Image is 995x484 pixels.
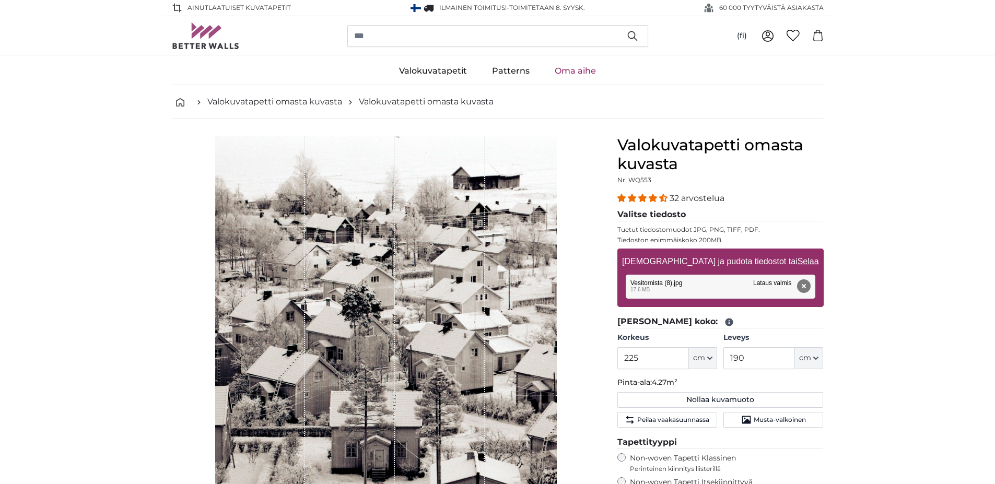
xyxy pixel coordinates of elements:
[509,4,585,11] span: Toimitetaan 8. syysk.
[387,57,479,85] a: Valokuvatapetit
[479,57,542,85] a: Patterns
[729,27,755,45] button: (fi)
[617,176,651,184] span: Nr. WQ553
[630,465,824,473] span: Perinteinen kiinnitys liisterillä
[617,208,824,221] legend: Valitse tiedosto
[795,347,823,369] button: cm
[618,251,823,272] label: [DEMOGRAPHIC_DATA] ja pudota tiedostot tai
[799,353,811,363] span: cm
[617,436,824,449] legend: Tapettityyppi
[617,377,824,388] p: Pinta-ala:
[652,377,677,387] span: 4.27m²
[507,4,585,11] span: -
[637,416,709,424] span: Peilaa vaakasuunnassa
[689,347,717,369] button: cm
[723,412,823,428] button: Musta-valkoinen
[754,416,806,424] span: Musta-valkoinen
[617,193,670,203] span: 4.31 stars
[630,453,824,473] label: Non-woven Tapetti Klassinen
[723,333,823,343] label: Leveys
[617,315,824,328] legend: [PERSON_NAME] koko:
[670,193,724,203] span: 32 arvostelua
[617,136,824,173] h1: Valokuvatapetti omasta kuvasta
[797,257,818,266] u: Selaa
[719,3,824,13] span: 60 000 TYYTYVÄISTÄ ASIAKASTA
[542,57,608,85] a: Oma aihe
[617,412,717,428] button: Peilaa vaakasuunnassa
[617,236,824,244] p: Tiedoston enimmäiskoko 200MB.
[359,96,494,108] a: Valokuvatapetti omasta kuvasta
[172,85,824,119] nav: breadcrumbs
[693,353,705,363] span: cm
[617,333,717,343] label: Korkeus
[617,226,824,234] p: Tuetut tiedostomuodot JPG, PNG, TIFF, PDF.
[188,3,291,13] span: AINUTLAATUISET Kuvatapetit
[617,392,824,408] button: Nollaa kuvamuoto
[411,4,421,12] img: Suomi
[439,4,507,11] span: Ilmainen toimitus!
[172,22,240,49] img: Betterwalls
[207,96,342,108] a: Valokuvatapetti omasta kuvasta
